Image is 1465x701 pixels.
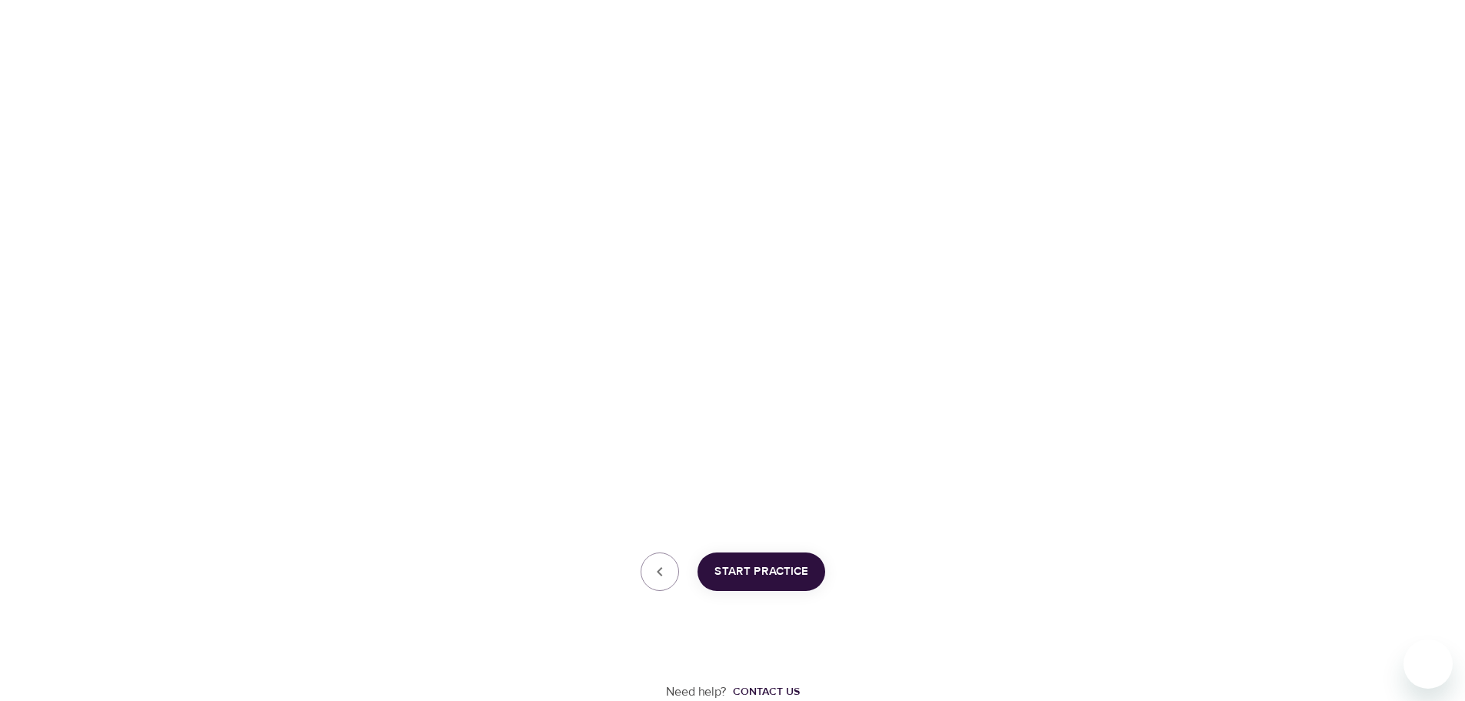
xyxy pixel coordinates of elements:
p: Need help? [666,683,727,701]
span: Start Practice [714,562,808,582]
a: Contact us [727,684,800,699]
div: Contact us [733,684,800,699]
iframe: Button to launch messaging window [1403,639,1453,689]
button: Start Practice [698,552,825,591]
